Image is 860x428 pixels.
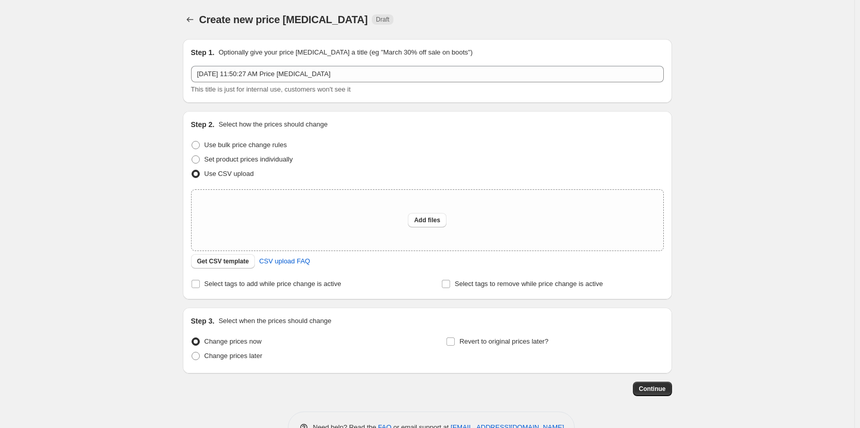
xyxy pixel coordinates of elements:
p: Optionally give your price [MEDICAL_DATA] a title (eg "March 30% off sale on boots") [218,47,472,58]
input: 30% off holiday sale [191,66,664,82]
button: Continue [633,382,672,396]
button: Get CSV template [191,254,255,269]
span: Change prices now [204,337,262,345]
h2: Step 2. [191,119,215,130]
span: Use CSV upload [204,170,254,177]
span: CSV upload FAQ [259,256,310,266]
span: Select tags to remove while price change is active [455,280,603,288]
p: Select how the prices should change [218,119,328,130]
button: Price change jobs [183,12,197,27]
span: Revert to original prices later? [459,337,548,345]
span: This title is just for internal use, customers won't see it [191,85,351,93]
a: CSV upload FAQ [253,253,316,270]
span: Use bulk price change rules [204,141,287,149]
span: Create new price [MEDICAL_DATA] [199,14,368,25]
span: Add files [414,216,440,224]
span: Change prices later [204,352,263,360]
span: Select tags to add while price change is active [204,280,341,288]
h2: Step 3. [191,316,215,326]
span: Continue [639,385,666,393]
span: Set product prices individually [204,155,293,163]
span: Get CSV template [197,257,249,265]
button: Add files [408,213,446,227]
span: Draft [376,15,389,24]
h2: Step 1. [191,47,215,58]
p: Select when the prices should change [218,316,331,326]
